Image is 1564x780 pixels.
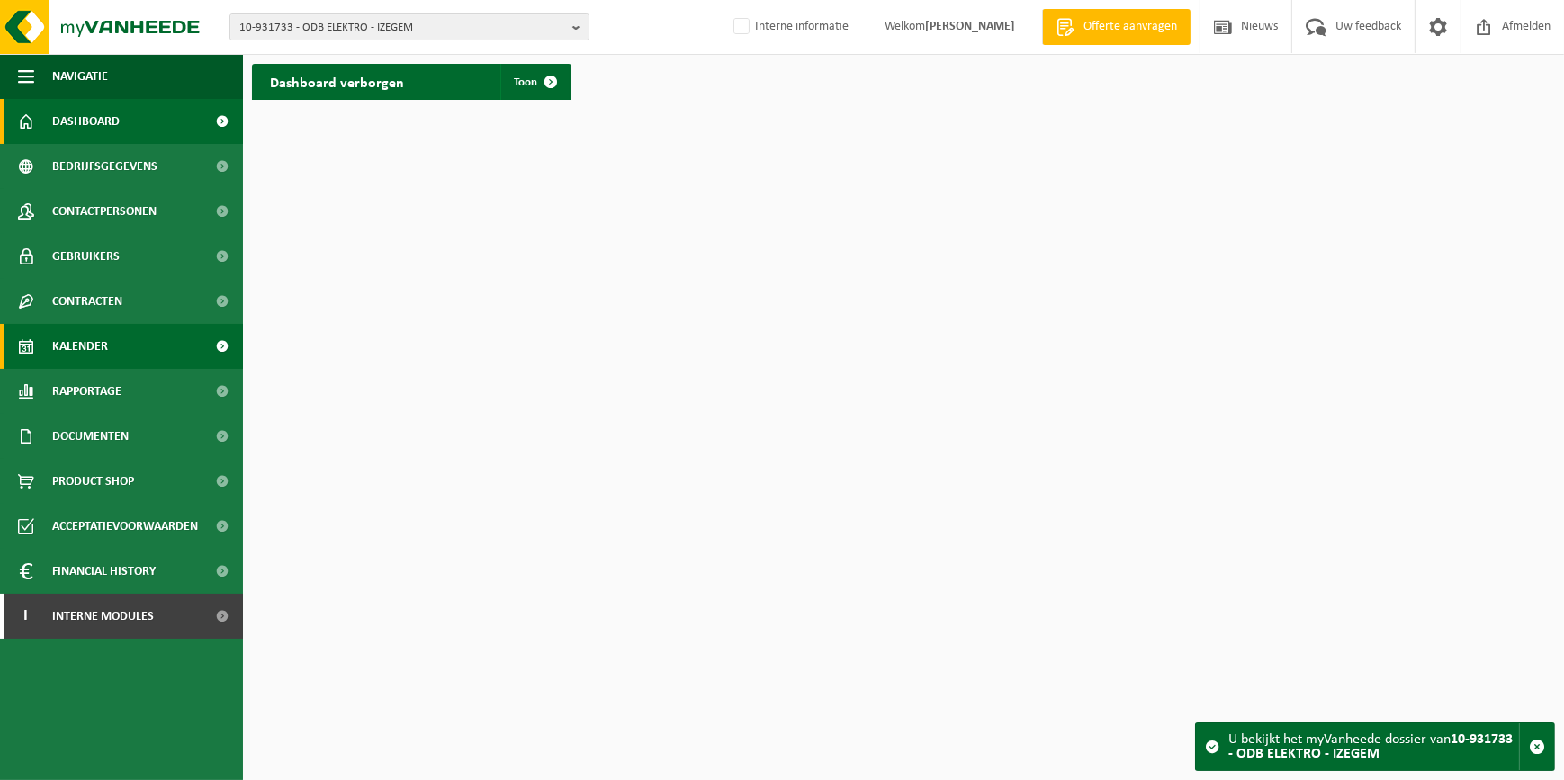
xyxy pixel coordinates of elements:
span: Gebruikers [52,234,120,279]
label: Interne informatie [730,13,849,40]
div: U bekijkt het myVanheede dossier van [1228,723,1519,770]
span: Interne modules [52,594,154,639]
strong: 10-931733 - ODB ELEKTRO - IZEGEM [1228,732,1513,761]
h2: Dashboard verborgen [252,64,422,99]
span: Toon [515,76,538,88]
span: Product Shop [52,459,134,504]
span: Bedrijfsgegevens [52,144,157,189]
span: I [18,594,34,639]
span: Documenten [52,414,129,459]
span: Dashboard [52,99,120,144]
span: Navigatie [52,54,108,99]
span: Offerte aanvragen [1079,18,1182,36]
a: Offerte aanvragen [1042,9,1191,45]
button: 10-931733 - ODB ELEKTRO - IZEGEM [229,13,589,40]
strong: [PERSON_NAME] [925,20,1015,33]
span: Contactpersonen [52,189,157,234]
span: 10-931733 - ODB ELEKTRO - IZEGEM [239,14,565,41]
a: Toon [500,64,570,100]
span: Kalender [52,324,108,369]
span: Contracten [52,279,122,324]
span: Financial History [52,549,156,594]
span: Acceptatievoorwaarden [52,504,198,549]
span: Rapportage [52,369,121,414]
